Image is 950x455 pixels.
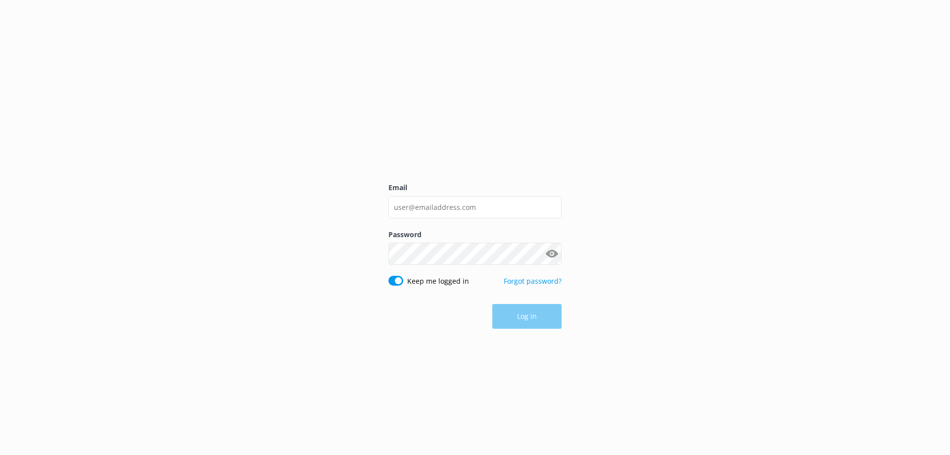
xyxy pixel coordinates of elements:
button: Show password [542,244,562,264]
label: Email [388,182,562,193]
label: Keep me logged in [407,276,469,287]
label: Password [388,229,562,240]
input: user@emailaddress.com [388,196,562,218]
a: Forgot password? [504,276,562,286]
